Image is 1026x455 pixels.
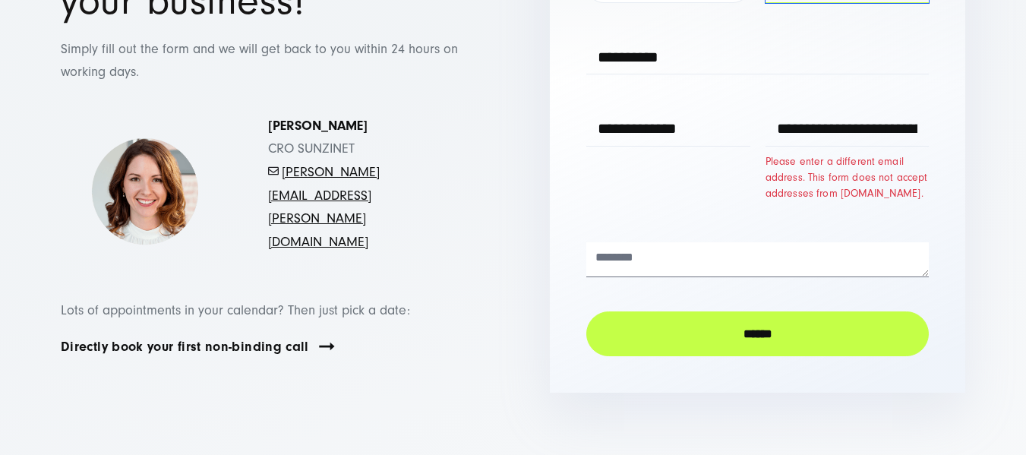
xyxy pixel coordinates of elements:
[61,338,309,355] a: Directly book your first non-binding call
[91,138,198,245] img: Simona-kontakt-page-picture
[268,115,446,254] p: CRO SUNZINET
[61,299,476,323] p: Lots of appointments in your calendar? Then just pick a date:
[279,164,282,180] span: -
[61,41,458,81] span: Simply fill out the form and we will get back to you within 24 hours on working days.
[766,154,929,202] label: Please enter a different email address. This form does not accept addresses from [DOMAIN_NAME].
[268,118,368,134] strong: [PERSON_NAME]
[268,164,380,250] a: [PERSON_NAME][EMAIL_ADDRESS][PERSON_NAME][DOMAIN_NAME]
